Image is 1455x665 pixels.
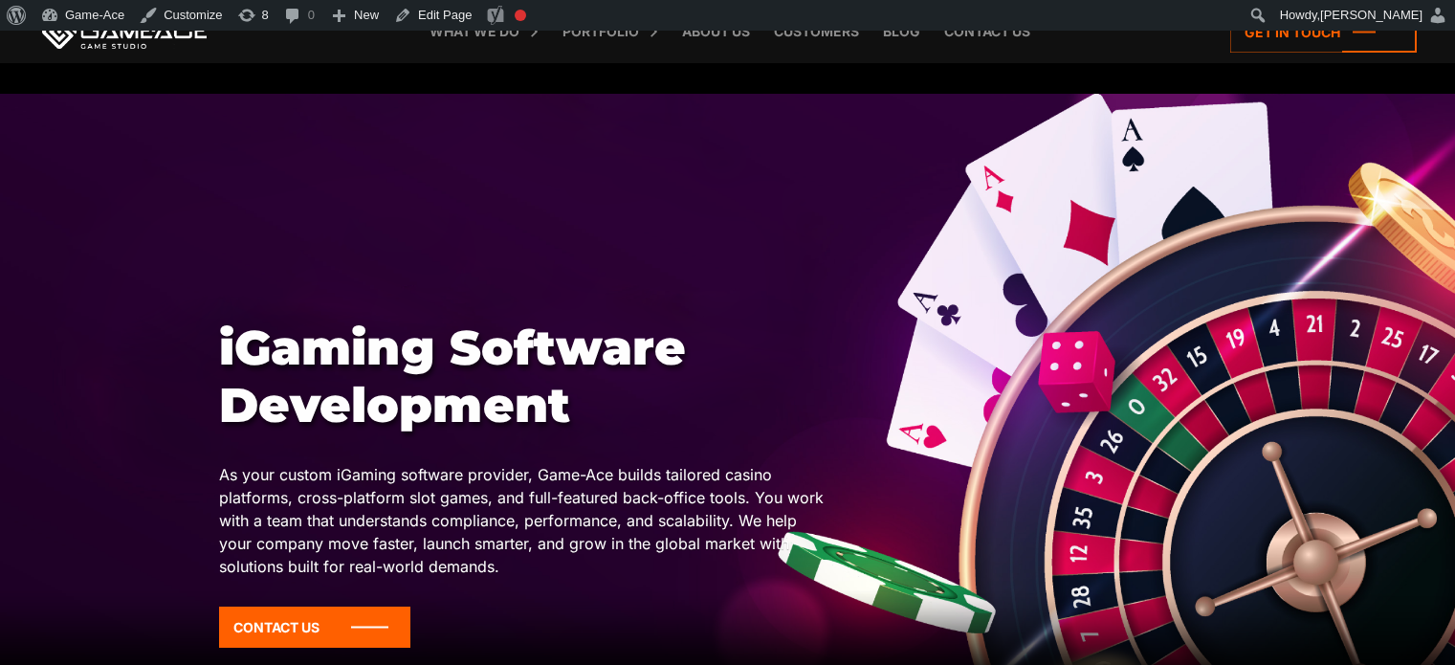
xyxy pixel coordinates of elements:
[1320,8,1422,22] span: [PERSON_NAME]
[219,607,410,648] a: Contact Us
[1230,11,1417,53] a: Get in touch
[219,463,829,578] p: As your custom iGaming software provider, Game-Ace builds tailored casino platforms, cross-platfo...
[219,320,829,434] h1: iGaming Software Development
[515,10,526,21] div: Focus keyphrase not set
